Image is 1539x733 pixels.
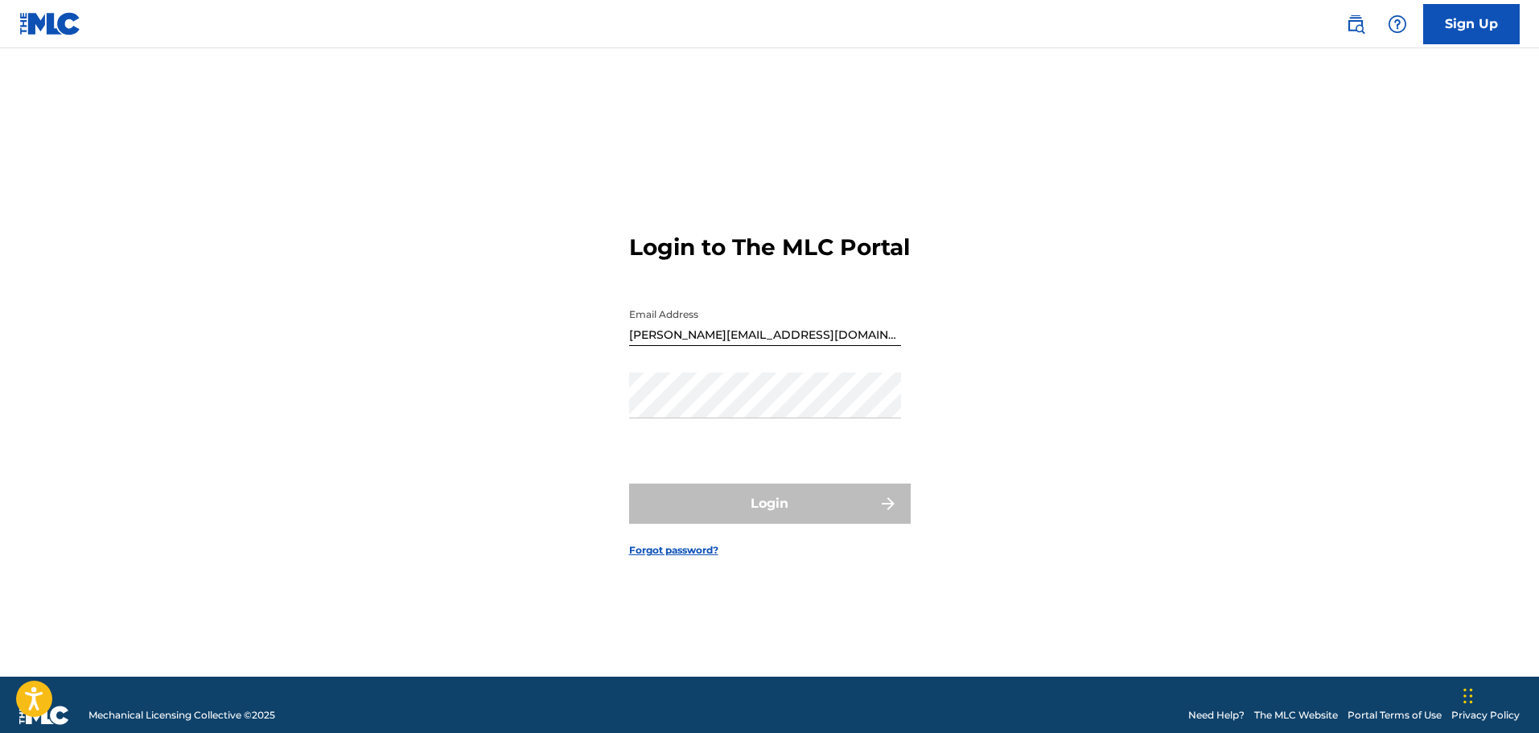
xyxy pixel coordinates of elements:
[1254,708,1338,723] a: The MLC Website
[1346,14,1365,34] img: search
[629,543,718,558] a: Forgot password?
[1188,708,1245,723] a: Need Help?
[1463,672,1473,720] div: Drag
[1348,708,1442,723] a: Portal Terms of Use
[88,708,275,723] span: Mechanical Licensing Collective © 2025
[1423,4,1520,44] a: Sign Up
[1381,8,1413,40] div: Help
[1459,656,1539,733] iframe: Chat Widget
[19,706,69,725] img: logo
[19,12,81,35] img: MLC Logo
[629,233,910,261] h3: Login to The MLC Portal
[1388,14,1407,34] img: help
[1451,708,1520,723] a: Privacy Policy
[1339,8,1372,40] a: Public Search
